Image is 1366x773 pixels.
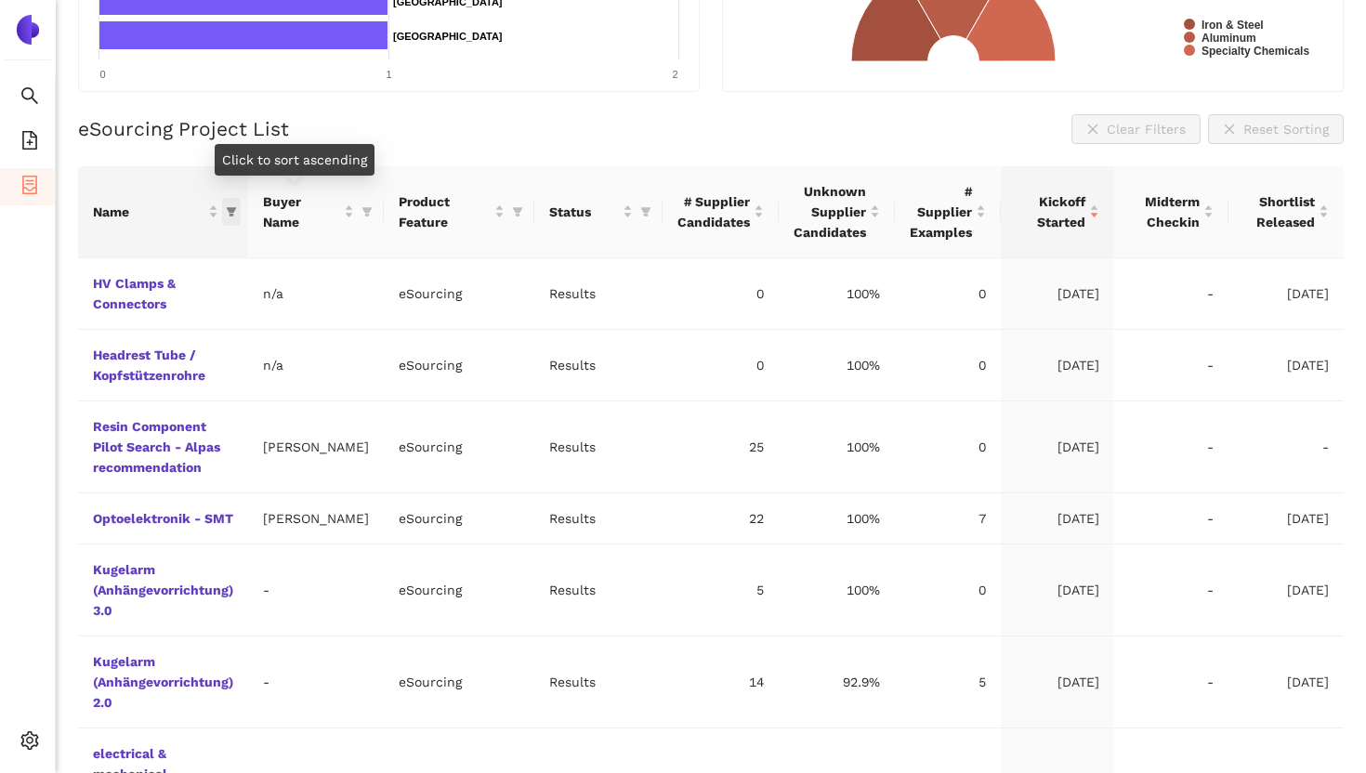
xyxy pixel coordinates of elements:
[508,188,527,236] span: filter
[13,15,43,45] img: Logo
[1228,636,1344,728] td: [DATE]
[895,401,1001,493] td: 0
[637,198,655,226] span: filter
[1228,401,1344,493] td: -
[534,544,663,636] td: Results
[384,493,534,544] td: eSourcing
[779,493,895,544] td: 100%
[1228,330,1344,401] td: [DATE]
[534,401,663,493] td: Results
[1001,401,1113,493] td: [DATE]
[222,198,241,226] span: filter
[779,330,895,401] td: 100%
[393,31,503,42] text: [GEOGRAPHIC_DATA]
[1228,258,1344,330] td: [DATE]
[663,401,779,493] td: 25
[248,330,384,401] td: n/a
[779,636,895,728] td: 92.9%
[1114,330,1228,401] td: -
[895,544,1001,636] td: 0
[534,636,663,728] td: Results
[248,401,384,493] td: [PERSON_NAME]
[1208,114,1344,144] button: closeReset Sorting
[663,330,779,401] td: 0
[895,258,1001,330] td: 0
[663,636,779,728] td: 14
[358,188,376,236] span: filter
[248,544,384,636] td: -
[1071,114,1201,144] button: closeClear Filters
[1001,330,1113,401] td: [DATE]
[794,181,866,242] span: Unknown Supplier Candidates
[248,166,384,258] th: this column's title is Buyer Name,this column is sortable
[1228,166,1344,258] th: this column's title is Shortlist Released,this column is sortable
[384,544,534,636] td: eSourcing
[1202,19,1264,32] text: Iron & Steel
[895,330,1001,401] td: 0
[672,69,677,80] text: 2
[1114,544,1228,636] td: -
[215,144,374,176] div: Click to sort ascending
[20,124,39,162] span: file-add
[779,544,895,636] td: 100%
[1129,191,1200,232] span: Midterm Checkin
[93,202,204,222] span: Name
[663,258,779,330] td: 0
[895,636,1001,728] td: 5
[20,169,39,206] span: container
[663,544,779,636] td: 5
[779,166,895,258] th: this column's title is Unknown Supplier Candidates,this column is sortable
[1202,45,1309,58] text: Specialty Chemicals
[99,69,105,80] text: 0
[779,401,895,493] td: 100%
[663,166,779,258] th: this column's title is # Supplier Candidates,this column is sortable
[399,191,491,232] span: Product Feature
[20,80,39,117] span: search
[1114,401,1228,493] td: -
[549,202,619,222] span: Status
[895,166,1001,258] th: this column's title is # Supplier Examples,this column is sortable
[1243,191,1315,232] span: Shortlist Released
[1228,493,1344,544] td: [DATE]
[1202,32,1256,45] text: Aluminum
[226,206,237,217] span: filter
[263,191,340,232] span: Buyer Name
[248,258,384,330] td: n/a
[1016,191,1084,232] span: Kickoff Started
[384,258,534,330] td: eSourcing
[384,401,534,493] td: eSourcing
[384,330,534,401] td: eSourcing
[1001,636,1113,728] td: [DATE]
[534,258,663,330] td: Results
[1001,493,1113,544] td: [DATE]
[1001,258,1113,330] td: [DATE]
[1114,166,1228,258] th: this column's title is Midterm Checkin,this column is sortable
[78,166,248,258] th: this column's title is Name,this column is sortable
[1001,544,1113,636] td: [DATE]
[895,493,1001,544] td: 7
[20,725,39,762] span: setting
[1114,636,1228,728] td: -
[534,493,663,544] td: Results
[677,191,750,232] span: # Supplier Candidates
[640,206,651,217] span: filter
[248,493,384,544] td: [PERSON_NAME]
[512,206,523,217] span: filter
[78,115,289,142] h2: eSourcing Project List
[1114,258,1228,330] td: -
[361,206,373,217] span: filter
[779,258,895,330] td: 100%
[910,181,972,242] span: # Supplier Examples
[1228,544,1344,636] td: [DATE]
[534,166,663,258] th: this column's title is Status,this column is sortable
[663,493,779,544] td: 22
[386,69,391,80] text: 1
[384,166,534,258] th: this column's title is Product Feature,this column is sortable
[384,636,534,728] td: eSourcing
[248,636,384,728] td: -
[534,330,663,401] td: Results
[1114,493,1228,544] td: -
